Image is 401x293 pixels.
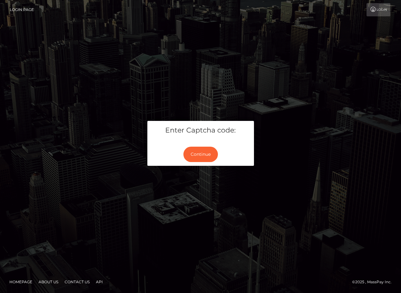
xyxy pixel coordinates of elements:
[352,279,396,285] div: © 2025 , MassPay Inc.
[10,3,34,16] a: Login Page
[152,126,249,135] h5: Enter Captcha code:
[367,3,390,16] a: Login
[62,277,92,287] a: Contact Us
[36,277,61,287] a: About Us
[183,147,218,162] button: Continue
[93,277,105,287] a: API
[7,277,35,287] a: Homepage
